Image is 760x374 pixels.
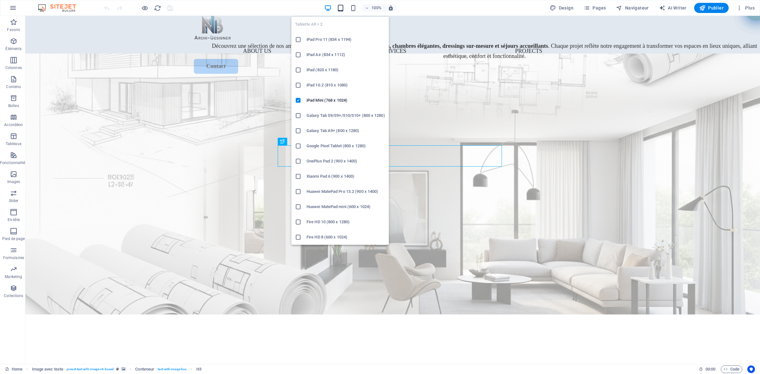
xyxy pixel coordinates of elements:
button: Publier [694,3,729,13]
span: : [710,367,711,371]
p: Marketing [5,274,22,279]
p: Formulaires [3,255,24,260]
span: . preset-text-with-image-v4-boxed [66,365,114,373]
span: Cliquez pour sélectionner. Double-cliquez pour modifier. [196,365,201,373]
button: 100% [362,4,384,12]
span: Design [550,5,573,11]
p: Favoris [7,27,20,32]
p: Slider [9,198,19,203]
h6: Durée de la session [699,365,716,373]
h6: Huawei MatePad mini (600 x 1024) [307,203,385,211]
button: AI Writer [656,3,689,13]
p: Contenu [6,84,21,89]
button: Pages [581,3,608,13]
button: reload [154,4,161,12]
p: Colonnes [5,65,22,70]
button: Plus [734,3,757,13]
div: Design (Ctrl+Alt+Y) [547,3,576,13]
img: Editor Logo [36,4,84,12]
h6: Fire HD 10 (800 x 1280) [307,218,385,226]
i: Cet élément contient un arrière-plan. [122,367,125,371]
p: Accordéon [4,122,23,127]
button: Usercentrics [747,365,755,373]
p: Boîtes [8,103,19,108]
button: Navigateur [613,3,651,13]
span: Cliquez pour sélectionner. Double-cliquez pour modifier. [135,365,154,373]
span: Publier [699,5,724,11]
h6: Fire HD 8 (600 x 1024) [307,233,385,241]
p: En-tête [8,217,20,222]
p: Images [7,179,20,184]
span: AI Writer [659,5,687,11]
button: Code [721,365,742,373]
i: Cet élément est une présélection personnalisable. [116,367,119,371]
nav: breadcrumb [32,365,202,373]
span: Pages [584,5,606,11]
p: Collections [4,293,23,298]
p: Tableaux [6,141,22,146]
span: Cliquez pour sélectionner. Double-cliquez pour modifier. [32,365,64,373]
h6: iPad 10.2 (810 x 1080) [307,81,385,89]
span: 00 00 [706,365,715,373]
span: Plus [736,5,755,11]
h6: iPad Air (834 x 1112) [307,51,385,59]
h6: iPad Pro 11 (834 x 1194) [307,36,385,43]
button: Cliquez ici pour quitter le mode Aperçu et poursuivre l'édition. [141,4,149,12]
i: Lors du redimensionnement, ajuster automatiquement le niveau de zoom en fonction de l'appareil sé... [388,5,394,11]
h6: Google Pixel Tablet (800 x 1280) [307,142,385,150]
h6: iPad Mini (768 x 1024) [307,97,385,104]
i: Actualiser la page [154,4,161,12]
span: Navigateur [616,5,649,11]
h6: 100% [371,4,382,12]
h6: Xiaomi Pad 6 (900 x 1400) [307,173,385,180]
span: Code [724,365,739,373]
p: Éléments [5,46,22,51]
h6: iPad (820 x 1180) [307,66,385,74]
h6: OnePlus Pad 2 (900 x 1400) [307,157,385,165]
button: Design [547,3,576,13]
h6: Huawei MatePad Pro 13.2 (900 x 1400) [307,188,385,195]
p: Pied de page [2,236,25,241]
h6: Galaxy Tab A9+ (800 x 1280) [307,127,385,135]
a: Cliquez pour annuler la sélection. Double-cliquez pour ouvrir Pages. [5,365,22,373]
h6: Galaxy Tab S9/S9+/S10/S10+ (800 x 1280) [307,112,385,119]
span: . text-with-image-box [157,365,187,373]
